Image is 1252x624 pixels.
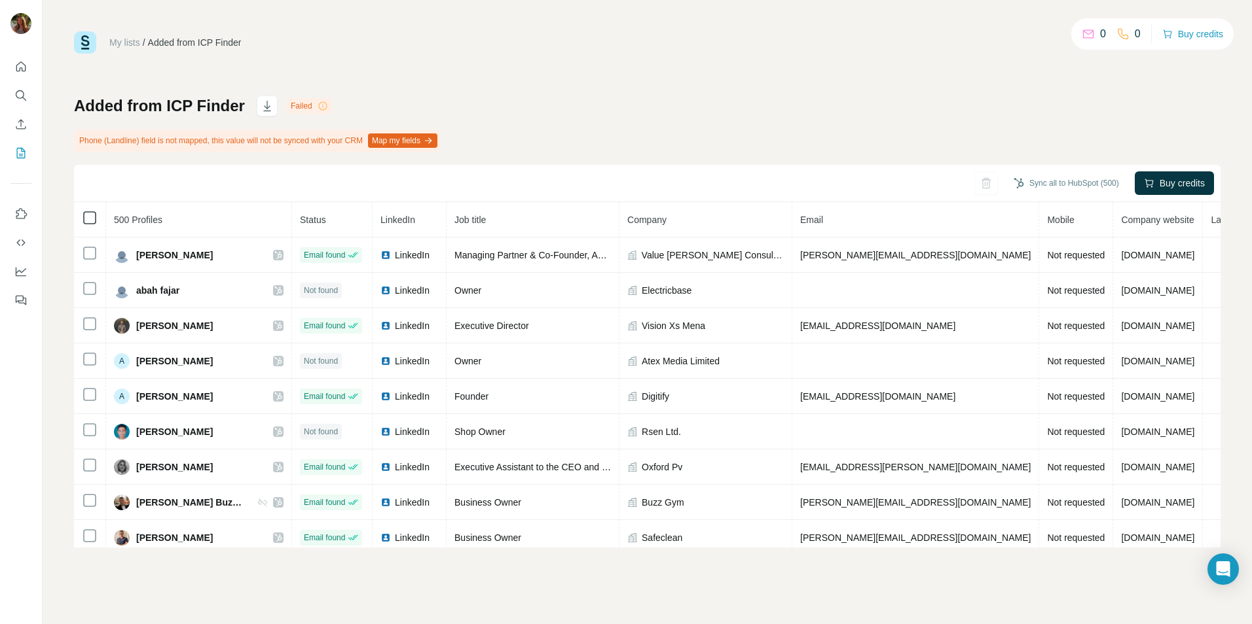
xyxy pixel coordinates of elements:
button: Use Surfe API [10,231,31,254]
span: Executive Director [454,321,529,331]
img: LinkedIn logo [380,532,391,543]
span: Not found [304,426,338,438]
span: Company [627,215,667,225]
span: [PERSON_NAME][EMAIL_ADDRESS][DOMAIN_NAME] [800,532,1031,543]
span: LinkedIn [395,460,430,474]
div: A [114,353,130,369]
span: LinkedIn [395,355,430,368]
span: Digitify [642,390,669,403]
span: Not requested [1047,497,1105,508]
img: LinkedIn logo [380,462,391,472]
span: Not requested [1047,285,1105,296]
span: Mobile [1047,215,1074,225]
span: Not found [304,355,338,367]
span: Email found [304,496,345,508]
span: Email found [304,461,345,473]
button: Buy credits [1135,171,1214,195]
img: Avatar [114,247,130,263]
div: Failed [287,98,332,114]
button: Enrich CSV [10,113,31,136]
span: Email found [304,390,345,402]
img: Avatar [114,318,130,334]
div: Added from ICP Finder [148,36,242,49]
span: [DOMAIN_NAME] [1121,285,1194,296]
span: [DOMAIN_NAME] [1121,497,1194,508]
span: Oxford Pv [642,460,682,474]
div: A [114,389,130,404]
button: Sync all to HubSpot (500) [1004,173,1128,193]
span: [EMAIL_ADDRESS][DOMAIN_NAME] [800,321,955,331]
span: [PERSON_NAME] [136,319,213,332]
img: LinkedIn logo [380,285,391,296]
div: Phone (Landline) field is not mapped, this value will not be synced with your CRM [74,130,440,152]
span: abah fajar [136,284,179,297]
span: Vision Xs Mena [642,319,705,332]
span: Rsen Ltd. [642,425,681,438]
img: Avatar [114,530,130,546]
span: [EMAIL_ADDRESS][DOMAIN_NAME] [800,391,955,402]
a: My lists [109,37,140,48]
img: LinkedIn logo [380,250,391,260]
span: Not requested [1047,356,1105,366]
p: 0 [1135,26,1141,42]
span: Shop Owner [454,426,506,437]
span: LinkedIn [380,215,415,225]
span: Landline [1211,215,1245,225]
span: Business Owner [454,497,521,508]
img: Avatar [114,459,130,475]
span: [PERSON_NAME][EMAIL_ADDRESS][DOMAIN_NAME] [800,250,1031,260]
img: Avatar [114,283,130,298]
span: Founder [454,391,488,402]
span: LinkedIn [395,284,430,297]
span: [PERSON_NAME] [136,390,213,403]
span: LinkedIn [395,496,430,509]
span: Buy credits [1160,177,1205,190]
button: Quick start [10,55,31,78]
li: / [143,36,145,49]
span: LinkedIn [395,531,430,544]
span: Not found [304,285,338,296]
img: Avatar [114,424,130,440]
button: Dashboard [10,260,31,283]
img: Avatar [10,13,31,34]
span: Managing Partner & Co-Founder, APAC, ANZ, [GEOGRAPHIC_DATA] and [GEOGRAPHIC_DATA] [454,250,855,260]
button: My lists [10,141,31,165]
span: Executive Assistant to the CEO and CTO [454,462,621,472]
span: Not requested [1047,532,1105,543]
button: Use Surfe on LinkedIn [10,202,31,226]
span: Atex Media Limited [642,355,720,368]
img: LinkedIn logo [380,497,391,508]
span: LinkedIn [395,390,430,403]
img: Surfe Logo [74,31,96,54]
p: 0 [1100,26,1106,42]
span: Not requested [1047,391,1105,402]
span: Email [800,215,823,225]
span: Not requested [1047,321,1105,331]
button: Buy credits [1162,25,1223,43]
span: Status [300,215,326,225]
span: Business Owner [454,532,521,543]
h1: Added from ICP Finder [74,95,245,116]
button: Search [10,84,31,107]
span: Not requested [1047,250,1105,260]
span: Value [PERSON_NAME] Consulting [642,249,784,262]
img: Avatar [114,494,130,510]
div: Open Intercom Messenger [1207,553,1239,585]
span: Owner [454,285,481,296]
span: [PERSON_NAME] [136,249,213,262]
span: [PERSON_NAME] [136,355,213,368]
span: Electricbase [642,284,691,297]
span: Not requested [1047,462,1105,472]
img: LinkedIn logo [380,356,391,366]
span: Owner [454,356,481,366]
span: [PERSON_NAME] [136,425,213,438]
img: LinkedIn logo [380,391,391,402]
span: Safeclean [642,531,682,544]
span: [DOMAIN_NAME] [1121,391,1194,402]
span: Email found [304,532,345,544]
span: [DOMAIN_NAME] [1121,321,1194,331]
span: [PERSON_NAME][EMAIL_ADDRESS][DOMAIN_NAME] [800,497,1031,508]
span: Company website [1121,215,1194,225]
img: LinkedIn logo [380,321,391,331]
span: Buzz Gym [642,496,684,509]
